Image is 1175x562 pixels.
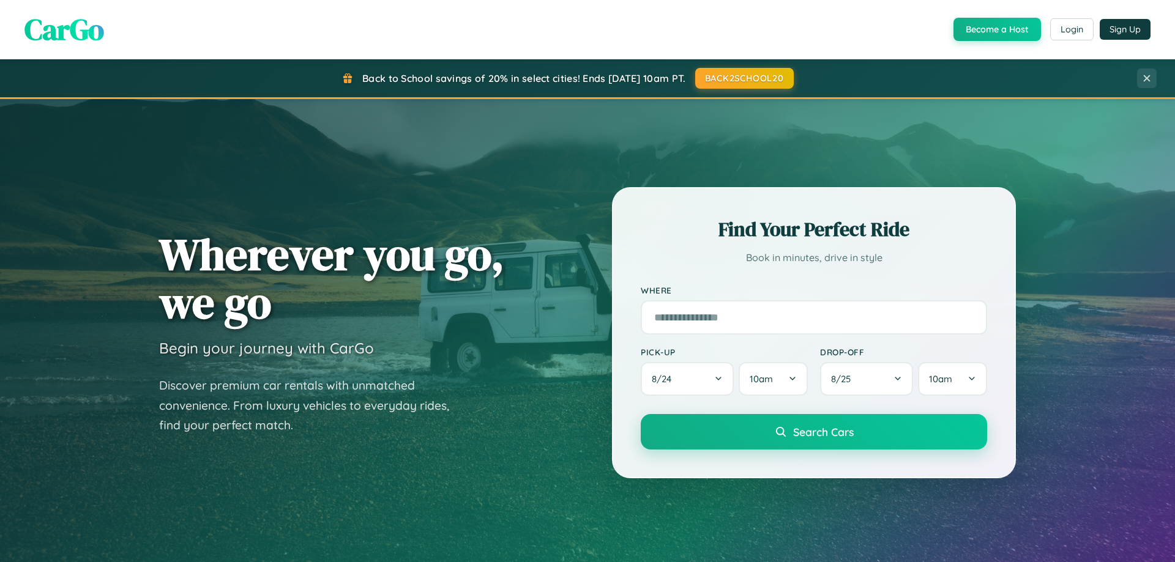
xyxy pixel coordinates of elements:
p: Book in minutes, drive in style [641,249,987,267]
span: Search Cars [793,425,854,438]
span: CarGo [24,9,104,50]
label: Drop-off [820,347,987,357]
button: Become a Host [953,18,1041,41]
button: BACK2SCHOOL20 [695,68,794,89]
h2: Find Your Perfect Ride [641,216,987,243]
p: Discover premium car rentals with unmatched convenience. From luxury vehicles to everyday rides, ... [159,375,465,435]
button: Login [1050,18,1094,40]
span: 10am [750,373,773,385]
span: 8 / 25 [831,373,857,385]
span: 10am [929,373,952,385]
span: 8 / 24 [652,373,677,385]
button: Sign Up [1100,19,1151,40]
button: 10am [918,362,987,396]
button: 8/24 [641,362,734,396]
button: 10am [739,362,808,396]
h3: Begin your journey with CarGo [159,339,374,357]
label: Pick-up [641,347,808,357]
button: 8/25 [820,362,913,396]
h1: Wherever you go, we go [159,230,504,327]
span: Back to School savings of 20% in select cities! Ends [DATE] 10am PT. [362,72,685,84]
button: Search Cars [641,414,987,449]
label: Where [641,285,987,295]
